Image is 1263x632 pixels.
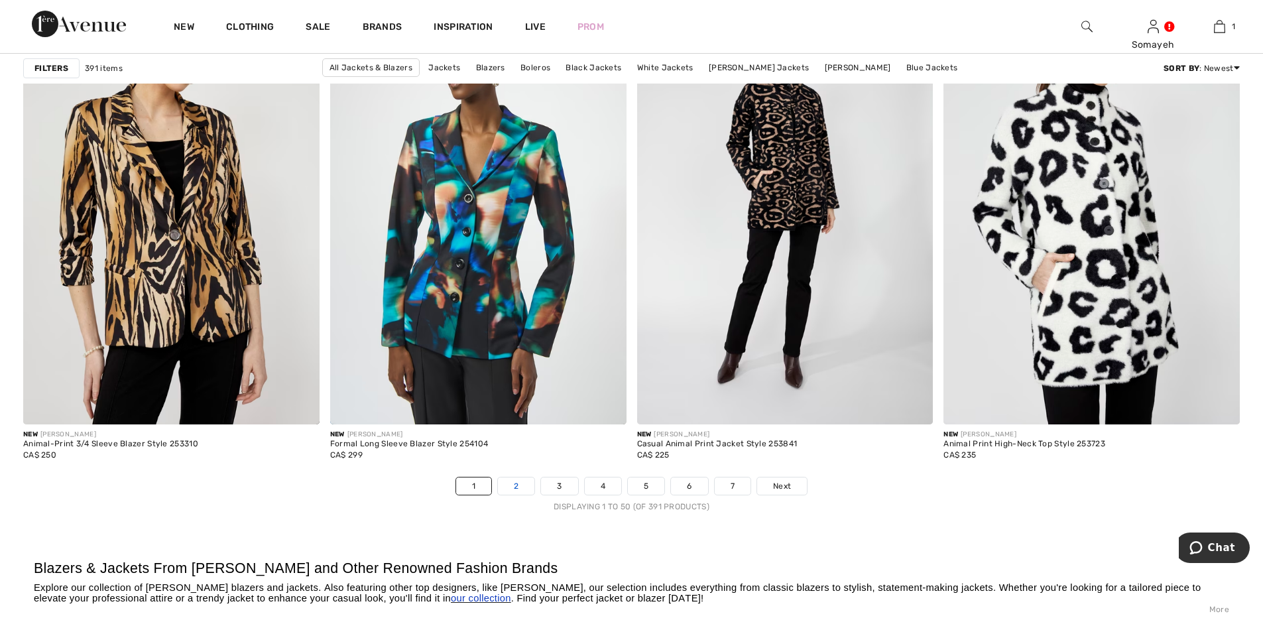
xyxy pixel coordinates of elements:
[85,62,123,74] span: 391 items
[23,501,1240,513] div: Displaying 1 to 50 (of 391 products)
[451,593,511,603] a: our collection
[1187,19,1252,34] a: 1
[23,450,56,460] span: CA$ 250
[525,20,546,34] a: Live
[34,62,68,74] strong: Filters
[34,582,1201,603] span: Explore our collection of [PERSON_NAME] blazers and jackets. Also featuring other top designers, ...
[943,450,976,460] span: CA$ 235
[330,430,488,440] div: [PERSON_NAME]
[456,477,491,495] a: 1
[330,450,363,460] span: CA$ 299
[514,59,557,76] a: Boleros
[1232,21,1235,32] span: 1
[330,440,488,449] div: Formal Long Sleeve Blazer Style 254104
[1164,64,1199,73] strong: Sort By
[498,477,534,495] a: 2
[363,21,402,35] a: Brands
[32,11,126,37] img: 1ère Avenue
[174,21,194,35] a: New
[637,430,652,438] span: New
[757,477,807,495] a: Next
[34,603,1229,615] div: More
[23,430,198,440] div: [PERSON_NAME]
[943,430,1105,440] div: [PERSON_NAME]
[637,440,798,449] div: Casual Animal Print Jacket Style 253841
[322,58,420,77] a: All Jackets & Blazers
[23,440,198,449] div: Animal-Print 3/4 Sleeve Blazer Style 253310
[900,59,965,76] a: Blue Jackets
[628,477,664,495] a: 5
[631,59,700,76] a: White Jackets
[422,59,467,76] a: Jackets
[818,59,898,76] a: [PERSON_NAME]
[559,59,628,76] a: Black Jackets
[637,450,670,460] span: CA$ 225
[702,59,815,76] a: [PERSON_NAME] Jackets
[330,430,345,438] span: New
[1081,19,1093,34] img: search the website
[585,477,621,495] a: 4
[23,477,1240,513] nav: Page navigation
[1164,62,1240,74] div: : Newest
[715,477,751,495] a: 7
[34,560,558,576] span: Blazers & Jackets From [PERSON_NAME] and Other Renowned Fashion Brands
[469,59,512,76] a: Blazers
[1179,533,1250,566] iframe: Opens a widget where you can chat to one of our agents
[637,430,798,440] div: [PERSON_NAME]
[434,21,493,35] span: Inspiration
[943,440,1105,449] div: Animal Print High-Neck Top Style 253723
[1148,19,1159,34] img: My Info
[773,480,791,492] span: Next
[671,477,707,495] a: 6
[306,21,330,35] a: Sale
[226,21,274,35] a: Clothing
[1120,38,1185,52] div: Somayeh
[943,430,958,438] span: New
[577,20,604,34] a: Prom
[1148,20,1159,32] a: Sign In
[1214,19,1225,34] img: My Bag
[541,477,577,495] a: 3
[23,430,38,438] span: New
